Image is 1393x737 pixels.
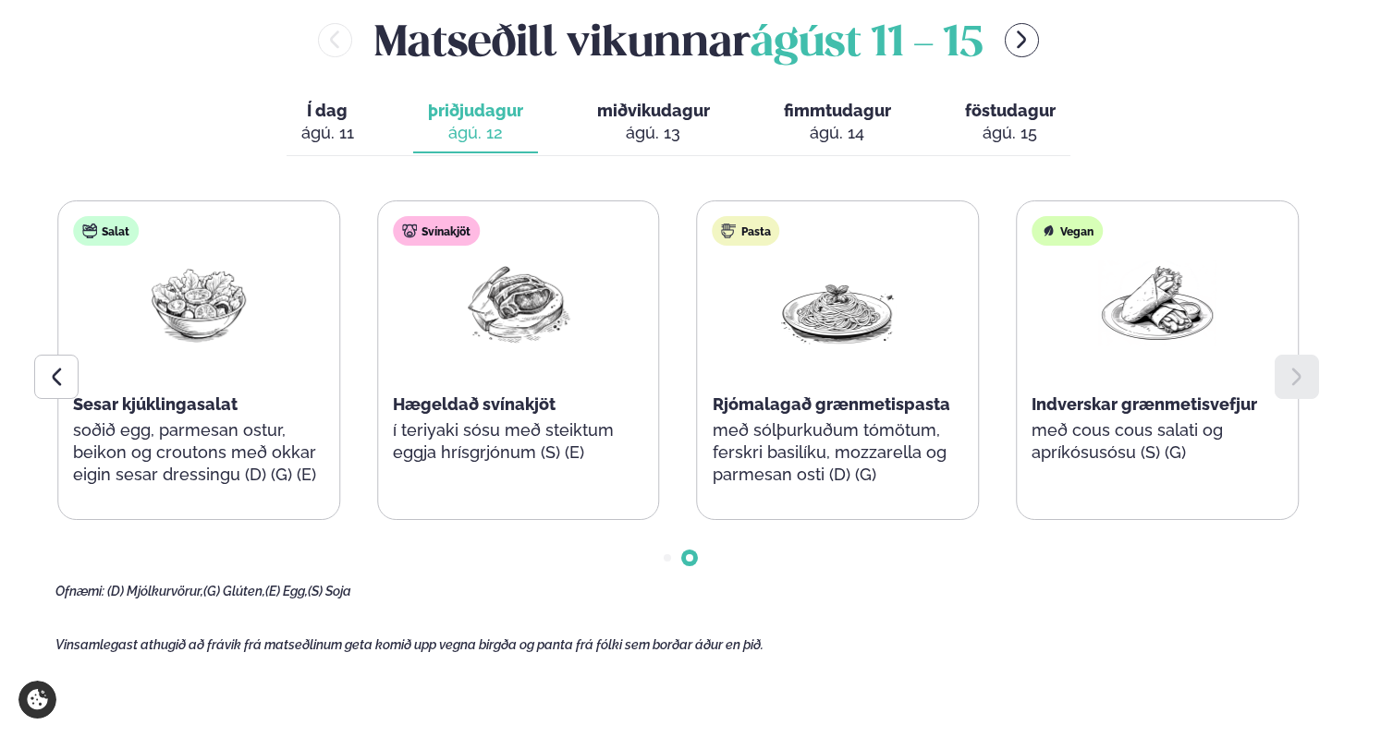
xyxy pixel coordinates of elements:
[965,122,1056,144] div: ágú. 15
[428,122,523,144] div: ágú. 12
[1041,224,1056,238] img: Vegan.svg
[1032,394,1257,414] span: Indverskar grænmetisvefjur
[582,92,725,153] button: miðvikudagur ágú. 13
[784,101,891,120] span: fimmtudagur
[318,23,352,57] button: menu-btn-left
[73,394,238,414] span: Sesar kjúklingasalat
[722,224,737,238] img: pasta.svg
[18,681,56,719] a: Cookie settings
[1005,23,1039,57] button: menu-btn-right
[965,101,1056,120] span: föstudagur
[82,224,97,238] img: salad.svg
[393,419,644,464] p: í teriyaki sósu með steiktum eggja hrísgrjónum (S) (E)
[55,584,104,598] span: Ofnæmi:
[374,10,983,70] h2: Matseðill vikunnar
[428,101,523,120] span: þriðjudagur
[393,394,556,414] span: Hægeldað svínakjöt
[950,92,1070,153] button: föstudagur ágú. 15
[459,260,578,346] img: Pork-Meat.png
[301,100,354,122] span: Í dag
[55,637,764,652] span: Vinsamlegast athugið að frávik frá matseðlinum geta komið upp vegna birgða og panta frá fólki sem...
[597,122,710,144] div: ágú. 13
[107,584,203,598] span: (D) Mjólkurvörur,
[73,419,324,486] p: soðið egg, parmesan ostur, beikon og croutons með okkar eigin sesar dressingu (D) (G) (E)
[287,92,369,153] button: Í dag ágú. 11
[413,92,538,153] button: þriðjudagur ágú. 12
[265,584,308,598] span: (E) Egg,
[402,224,417,238] img: pork.svg
[769,92,906,153] button: fimmtudagur ágú. 14
[784,122,891,144] div: ágú. 14
[73,216,139,246] div: Salat
[203,584,265,598] span: (G) Glúten,
[713,216,780,246] div: Pasta
[686,554,693,562] span: Go to slide 2
[1032,216,1103,246] div: Vegan
[664,554,671,562] span: Go to slide 1
[393,216,480,246] div: Svínakjöt
[140,260,258,346] img: Salad.png
[751,24,983,65] span: ágúst 11 - 15
[1098,260,1216,346] img: Wraps.png
[713,394,950,414] span: Rjómalagað grænmetispasta
[301,122,354,144] div: ágú. 11
[308,584,351,598] span: (S) Soja
[778,260,897,346] img: Spagetti.png
[1032,419,1283,464] p: með cous cous salati og apríkósusósu (S) (G)
[713,419,964,486] p: með sólþurkuðum tómötum, ferskri basilíku, mozzarella og parmesan osti (D) (G)
[597,101,710,120] span: miðvikudagur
